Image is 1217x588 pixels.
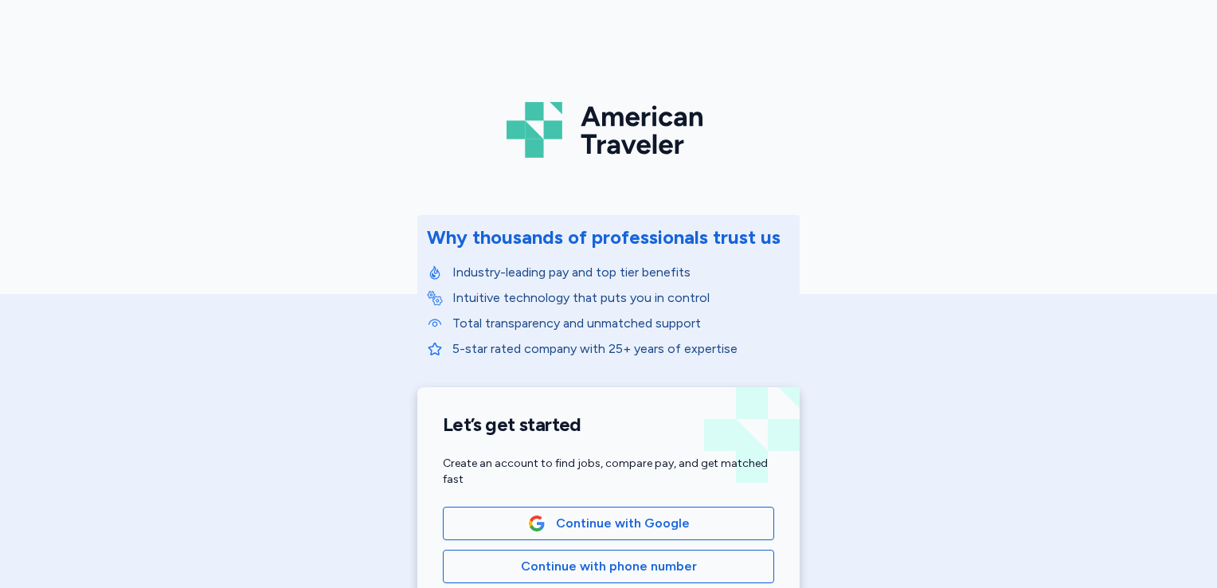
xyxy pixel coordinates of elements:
div: Why thousands of professionals trust us [427,225,781,250]
span: Continue with Google [556,514,690,533]
img: Logo [507,96,710,164]
p: 5-star rated company with 25+ years of expertise [452,339,790,359]
p: Total transparency and unmatched support [452,314,790,333]
p: Industry-leading pay and top tier benefits [452,263,790,282]
img: Google Logo [528,515,546,532]
div: Create an account to find jobs, compare pay, and get matched fast [443,456,774,488]
p: Intuitive technology that puts you in control [452,288,790,308]
button: Google LogoContinue with Google [443,507,774,540]
h1: Let’s get started [443,413,774,437]
button: Continue with phone number [443,550,774,583]
span: Continue with phone number [521,557,697,576]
